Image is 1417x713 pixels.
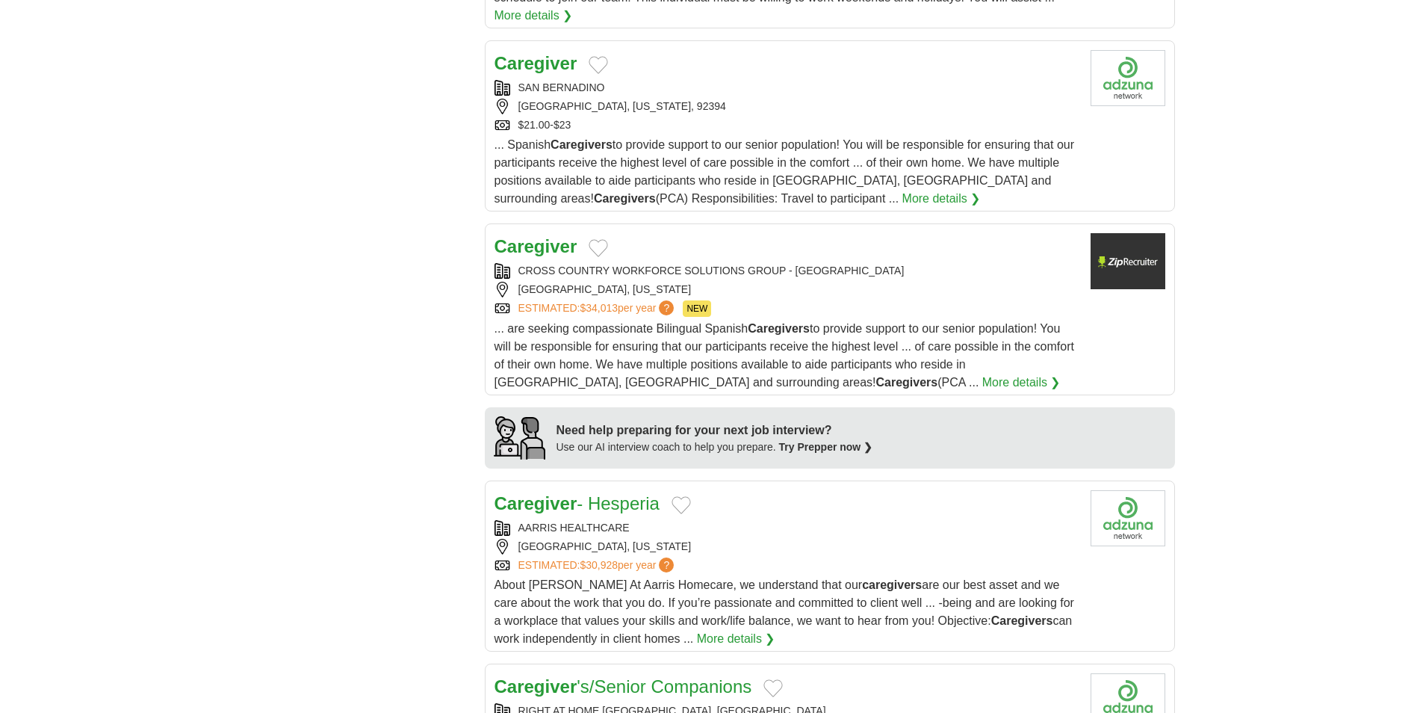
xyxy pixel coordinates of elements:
[494,539,1079,555] div: [GEOGRAPHIC_DATA], [US_STATE]
[1091,233,1165,289] img: Company logo
[494,7,573,25] a: More details ❯
[494,520,1079,536] div: AARRIS HEALTHCARE
[659,300,674,315] span: ?
[683,300,711,317] span: NEW
[494,282,1079,297] div: [GEOGRAPHIC_DATA], [US_STATE]
[1091,490,1165,546] img: Company logo
[518,300,678,317] a: ESTIMATED:$34,013per year?
[589,239,608,257] button: Add to favorite jobs
[697,630,775,648] a: More details ❯
[589,56,608,74] button: Add to favorite jobs
[494,578,1074,645] span: About [PERSON_NAME] At Aarris Homecare, we understand that our are our best asset and we care abo...
[494,236,577,256] a: Caregiver
[862,578,922,591] strong: caregivers
[991,614,1053,627] strong: Caregivers
[556,422,873,439] div: Need help preparing for your next job interview?
[875,376,937,389] strong: Caregivers
[551,138,613,151] strong: Caregivers
[518,558,678,573] a: ESTIMATED:$30,928per year?
[494,676,577,697] strong: Caregiver
[494,138,1075,205] span: ... Spanish to provide support to our senior population! You will be responsible for ensuring tha...
[580,559,618,571] span: $30,928
[556,439,873,455] div: Use our AI interview coach to help you prepare.
[494,676,752,697] a: Caregiver's/Senior Companions
[982,374,1061,392] a: More details ❯
[494,493,577,513] strong: Caregiver
[494,53,577,73] a: Caregiver
[494,117,1079,133] div: $21.00-$23
[1091,50,1165,106] img: Company logo
[902,190,981,208] a: More details ❯
[494,263,1079,279] div: CROSS COUNTRY WORKFORCE SOLUTIONS GROUP - [GEOGRAPHIC_DATA]
[763,679,783,697] button: Add to favorite jobs
[580,302,618,314] span: $34,013
[494,493,660,513] a: Caregiver- Hesperia
[494,99,1079,114] div: [GEOGRAPHIC_DATA], [US_STATE], 92394
[494,322,1074,389] span: ... are seeking compassionate Bilingual Spanish to provide support to our senior population! You ...
[659,558,674,572] span: ?
[494,80,1079,96] div: SAN BERNADINO
[779,441,873,453] a: Try Prepper now ❯
[594,192,656,205] strong: Caregivers
[748,322,810,335] strong: Caregivers
[672,496,691,514] button: Add to favorite jobs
